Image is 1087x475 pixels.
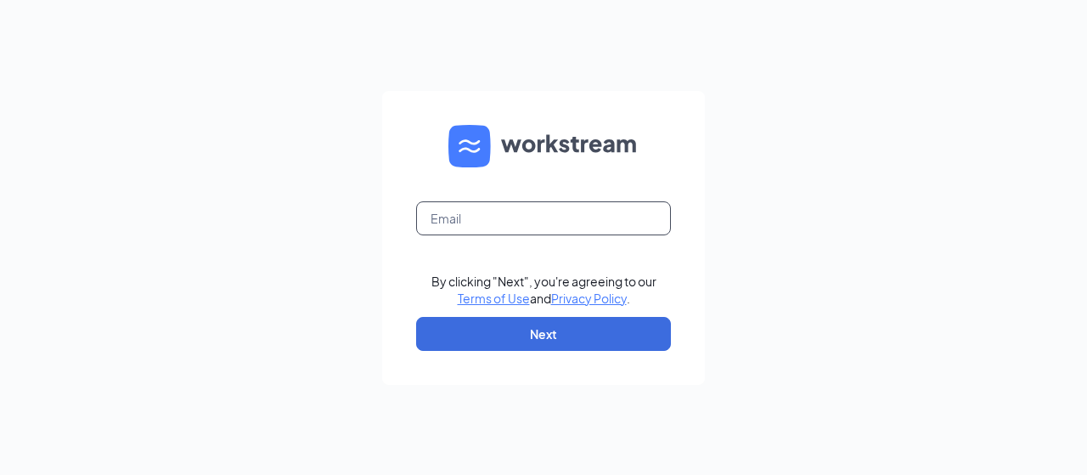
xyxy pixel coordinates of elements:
a: Privacy Policy [551,291,627,306]
a: Terms of Use [458,291,530,306]
img: WS logo and Workstream text [448,125,639,167]
input: Email [416,201,671,235]
div: By clicking "Next", you're agreeing to our and . [431,273,656,307]
button: Next [416,317,671,351]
